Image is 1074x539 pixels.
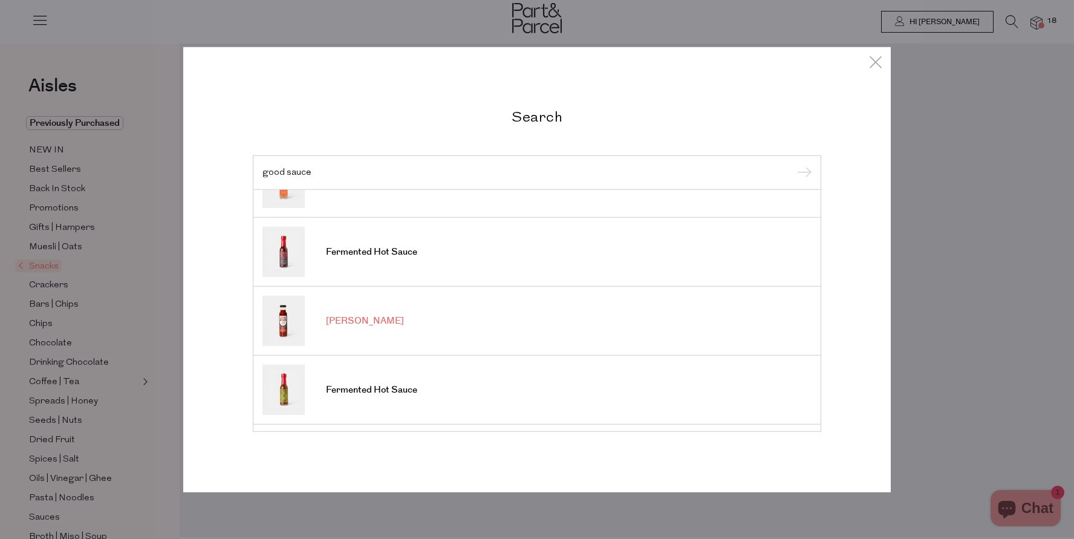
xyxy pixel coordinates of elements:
span: [PERSON_NAME] [326,315,404,327]
img: Fermented Hot Sauce [262,365,305,415]
a: Fermented Hot Sauce [262,227,812,277]
h2: Search [253,107,821,125]
img: Tomato Ketchup [262,296,305,346]
img: Fermented Hot Sauce [262,227,305,277]
input: Search [262,168,812,177]
a: Fermented Hot Sauce [262,365,812,415]
a: [PERSON_NAME] [262,296,812,346]
span: Fermented Hot Sauce [326,246,417,258]
span: Fermented Hot Sauce [326,384,417,396]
